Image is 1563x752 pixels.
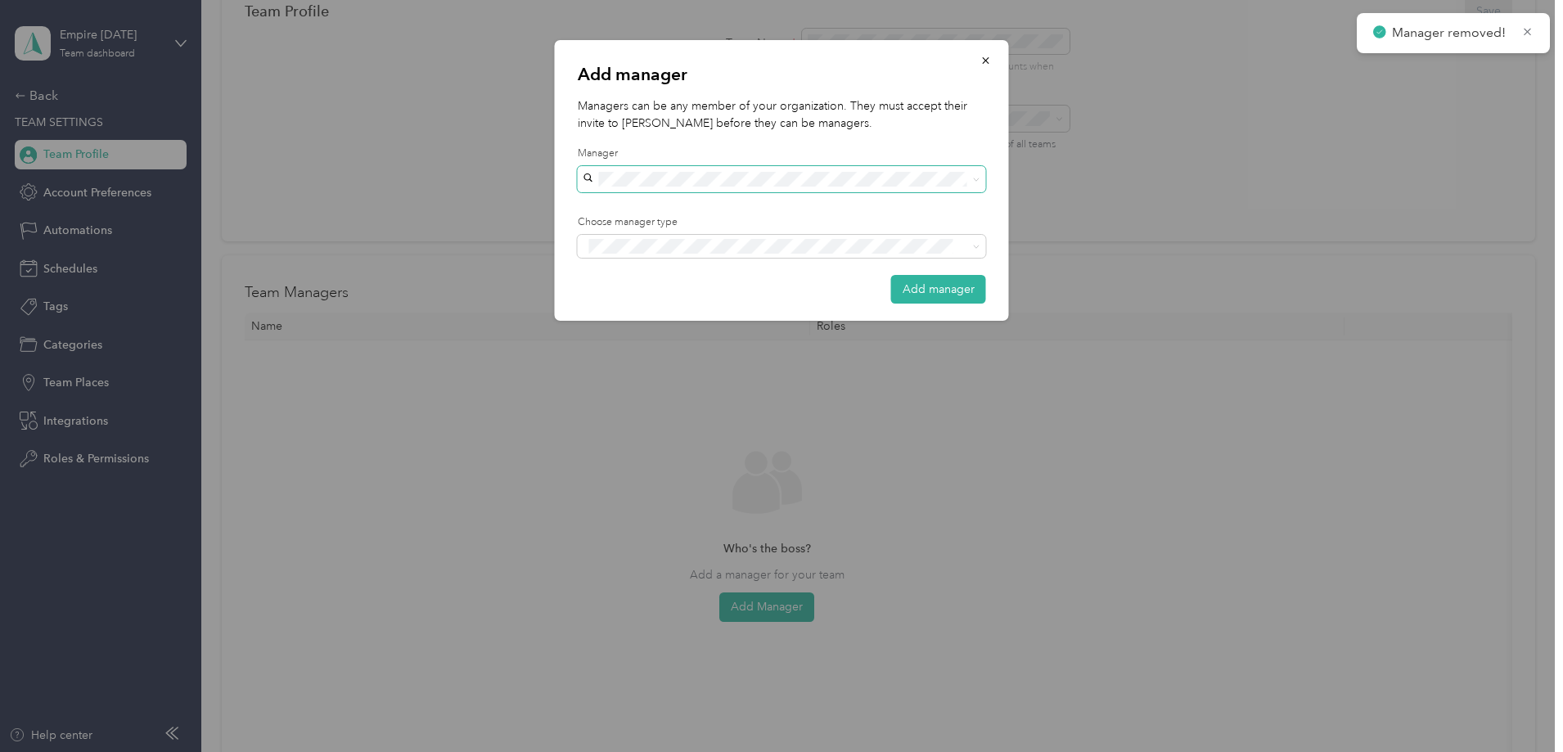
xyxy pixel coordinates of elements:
[578,63,986,86] p: Add manager
[1392,23,1510,43] p: Manager removed!
[891,275,986,304] button: Add manager
[578,146,986,161] label: Manager
[578,215,986,230] label: Choose manager type
[1471,660,1563,752] iframe: Everlance-gr Chat Button Frame
[578,97,986,132] p: Managers can be any member of your organization. They must accept their invite to [PERSON_NAME] b...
